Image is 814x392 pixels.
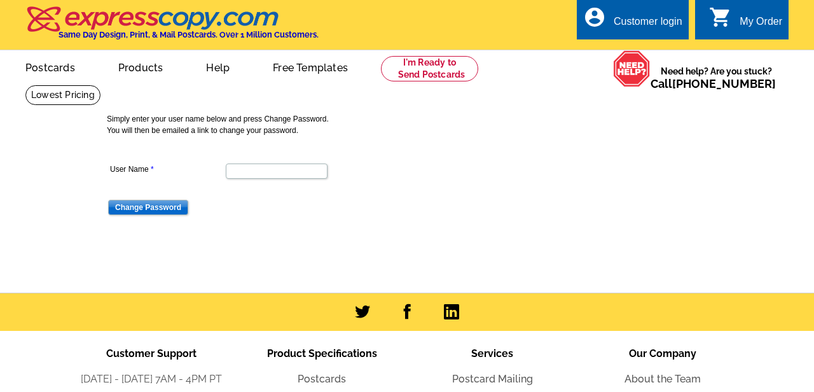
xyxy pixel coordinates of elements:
[709,14,782,30] a: shopping_cart My Order
[740,16,782,34] div: My Order
[624,373,701,385] a: About the Team
[110,164,224,175] label: User Name
[651,77,776,90] span: Call
[583,14,682,30] a: account_circle Customer login
[583,6,606,29] i: account_circle
[98,52,184,81] a: Products
[613,50,651,87] img: help
[672,77,776,90] a: [PHONE_NUMBER]
[106,347,197,360] span: Customer Support
[108,200,188,215] input: Change Password
[629,347,696,360] span: Our Company
[267,347,377,360] span: Product Specifications
[107,113,717,136] p: Simply enter your user name below and press Change Password. You will then be emailed a link to c...
[709,6,732,29] i: shopping_cart
[25,15,319,39] a: Same Day Design, Print, & Mail Postcards. Over 1 Million Customers.
[66,372,237,387] li: [DATE] - [DATE] 7AM - 4PM PT
[452,373,533,385] a: Postcard Mailing
[298,373,346,385] a: Postcards
[651,65,782,90] span: Need help? Are you stuck?
[471,347,513,360] span: Services
[59,30,319,39] h4: Same Day Design, Print, & Mail Postcards. Over 1 Million Customers.
[5,52,95,81] a: Postcards
[186,52,250,81] a: Help
[614,16,682,34] div: Customer login
[252,52,368,81] a: Free Templates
